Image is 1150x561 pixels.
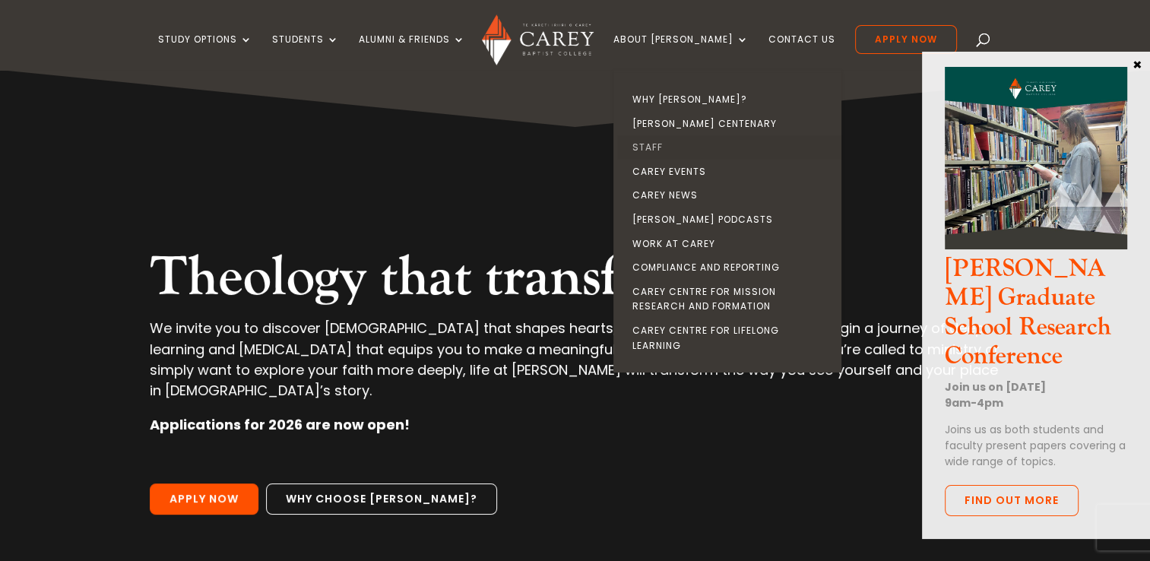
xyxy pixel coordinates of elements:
[945,255,1127,379] h3: [PERSON_NAME] Graduate School Research Conference
[613,34,749,70] a: About [PERSON_NAME]
[617,255,845,280] a: Compliance and Reporting
[482,14,594,65] img: Carey Baptist College
[945,395,1003,410] strong: 9am-4pm
[945,379,1046,395] strong: Join us on [DATE]
[617,112,845,136] a: [PERSON_NAME] Centenary
[617,160,845,184] a: Carey Events
[768,34,835,70] a: Contact Us
[150,415,410,434] strong: Applications for 2026 are now open!
[945,236,1127,254] a: CGS Research Conference
[945,485,1079,517] a: Find out more
[617,87,845,112] a: Why [PERSON_NAME]?
[1129,57,1145,71] button: Close
[150,245,1000,318] h2: Theology that transforms
[617,280,845,319] a: Carey Centre for Mission Research and Formation
[272,34,339,70] a: Students
[617,135,845,160] a: Staff
[617,183,845,208] a: Carey News
[617,232,845,256] a: Work at Carey
[158,34,252,70] a: Study Options
[150,483,258,515] a: Apply Now
[945,422,1127,470] p: Joins us as both students and faculty present papers covering a wide range of topics.
[617,319,845,357] a: Carey Centre for Lifelong Learning
[150,318,1000,414] p: We invite you to discover [DEMOGRAPHIC_DATA] that shapes hearts, minds, and communities and begin...
[945,67,1127,249] img: CGS Research Conference
[359,34,465,70] a: Alumni & Friends
[266,483,497,515] a: Why choose [PERSON_NAME]?
[855,25,957,54] a: Apply Now
[617,208,845,232] a: [PERSON_NAME] Podcasts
